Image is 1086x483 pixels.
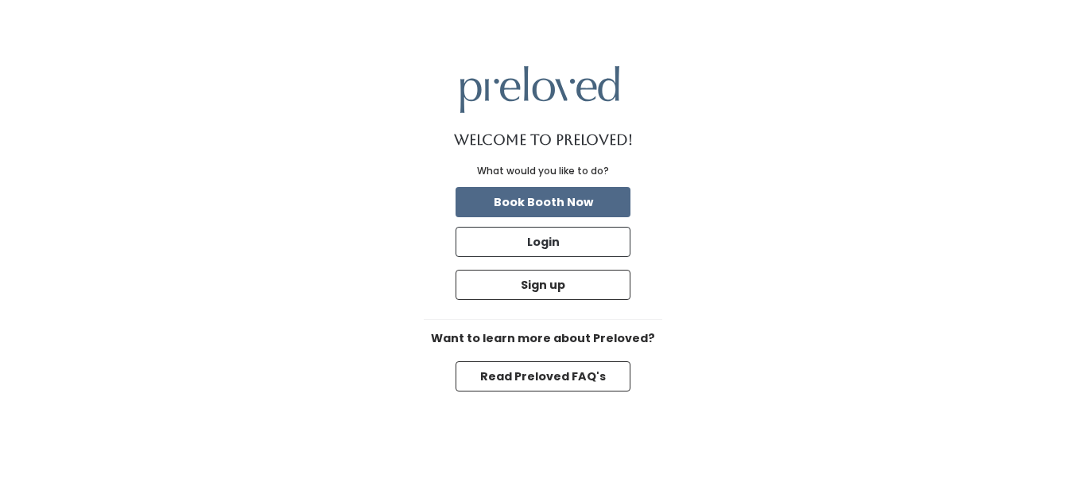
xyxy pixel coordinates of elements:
div: What would you like to do? [477,164,609,178]
button: Sign up [456,270,630,300]
a: Sign up [452,267,634,303]
button: Read Preloved FAQ's [456,361,630,391]
h1: Welcome to Preloved! [454,132,633,148]
button: Book Booth Now [456,187,630,217]
img: preloved logo [460,66,619,113]
a: Login [452,224,634,260]
button: Login [456,227,630,257]
h6: Want to learn more about Preloved? [424,333,662,345]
